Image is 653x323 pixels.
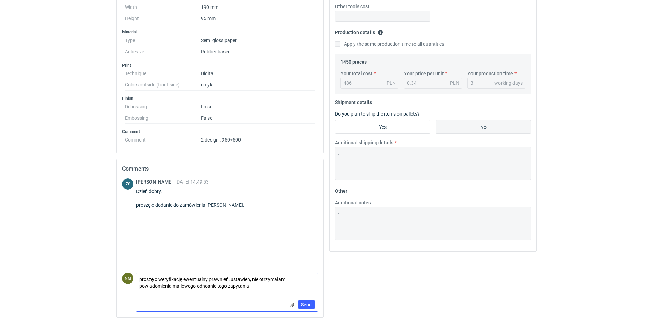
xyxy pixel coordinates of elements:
[450,80,459,86] div: PLN
[335,27,383,35] legend: Production details
[335,186,347,194] legend: Other
[494,80,523,86] div: working days
[136,188,252,208] div: Dzień dobry, proszę o dodanie do zamówienia [PERSON_NAME].
[340,56,367,65] legend: 1450 pieces
[122,178,133,190] div: Zuzanna Szygenda
[301,302,312,307] span: Send
[335,97,372,105] legend: Shipment details
[125,46,201,57] dt: Adhesive
[298,300,315,309] button: Send
[335,41,444,48] label: Apply the same production time to all quantities
[340,70,372,77] label: Your total cost
[387,80,396,86] div: PLN
[201,35,315,46] dd: Semi gloss paper
[122,63,318,68] h3: Print
[136,179,175,185] span: [PERSON_NAME]
[467,70,513,77] label: Your production time
[122,129,318,134] h3: Comment
[125,134,201,143] dt: Comment
[125,79,201,91] dt: Colors outside (front side)
[125,68,201,79] dt: Technique
[175,179,209,185] span: [DATE] 14:49:53
[122,178,133,190] figcaption: ZS
[335,147,531,180] textarea: .
[201,112,315,124] dd: False
[335,139,393,146] label: Additional shipping details
[201,134,315,143] dd: 2 design : 950+500
[125,101,201,112] dt: Debossing
[136,273,318,292] textarea: proszę o weryfikację ewentualny prawnień, ustawień, nie otrzymałam powiadomienia mailowego odnośn...
[335,3,369,10] label: Other tools cost
[201,13,315,24] dd: 95 mm
[201,101,315,112] dd: False
[201,79,315,91] dd: cmyk
[404,70,444,77] label: Your price per unit
[125,35,201,46] dt: Type
[335,207,531,240] textarea: -
[335,111,420,117] label: Do you plan to ship the items on pallets?
[125,13,201,24] dt: Height
[201,2,315,13] dd: 190 mm
[122,29,318,35] h3: Material
[201,68,315,79] dd: Digital
[201,46,315,57] dd: Rubber-based
[122,96,318,101] h3: Finish
[122,165,318,173] h2: Comments
[335,199,371,206] label: Additional notes
[125,112,201,124] dt: Embossing
[125,2,201,13] dt: Width
[122,273,133,284] div: Natalia Mrozek
[122,273,133,284] figcaption: NM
